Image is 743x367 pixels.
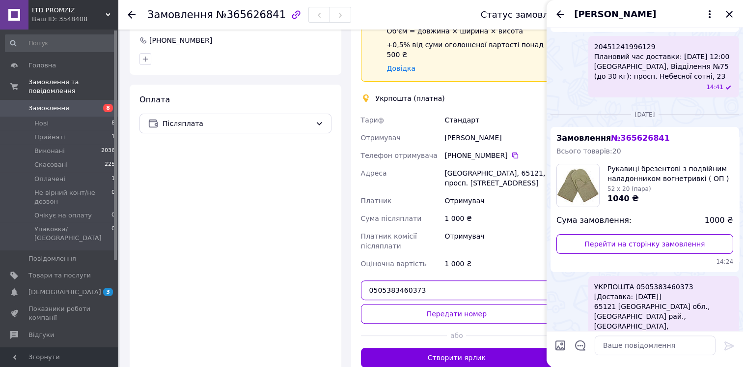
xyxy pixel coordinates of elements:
span: 3 [103,288,113,296]
button: Передати номер [361,304,553,324]
span: 0 [111,188,115,206]
span: УКРПОШТА 0505383460373 [Доставка: [DATE]] 65121 [GEOGRAPHIC_DATA] обл., [GEOGRAPHIC_DATA] рай., [... [594,282,733,331]
button: Назад [554,8,566,20]
div: [PHONE_NUMBER] [444,151,552,160]
span: Отримувач [361,134,401,142]
div: Статус замовлення [481,10,571,20]
div: Отримувач [442,192,554,210]
span: Виконані [34,147,65,155]
span: Товари та послуги [28,271,91,280]
span: 20451241996129 Плановий час доставки: [DATE] 12:00 [GEOGRAPHIC_DATA], Відділення №75 (до 30 кг): ... [594,42,733,81]
span: Оплачені [34,175,65,183]
div: [PERSON_NAME] [442,129,554,147]
span: 1040 ₴ [607,194,639,203]
a: Довідка [387,64,415,72]
span: Телефон отримувача [361,152,438,159]
span: Упаковка/ [GEOGRAPHIC_DATA] [34,225,111,243]
span: Сума післяплати [361,214,422,222]
span: № 365626841 [611,133,669,143]
span: [DEMOGRAPHIC_DATA] [28,288,101,297]
div: Ваш ID: 3548408 [32,15,118,24]
span: LTD PROMZIZ [32,6,106,15]
div: [GEOGRAPHIC_DATA], 65121, просп. [STREET_ADDRESS] [442,164,554,192]
span: Платник [361,197,392,205]
div: 1 000 ₴ [442,255,554,273]
span: Всього товарів: 20 [556,147,621,155]
span: 14:41 05.09.2025 [706,83,723,92]
span: Нові [34,119,49,128]
button: [PERSON_NAME] [574,8,715,21]
span: Рукавиці брезентові з подвійним наладонником вогнетривкі ( ОП ) [607,164,733,183]
span: Платник комісії післяплати [361,232,417,250]
input: Номер експрес-накладної [361,280,553,300]
div: Отримувач [442,227,554,255]
span: 225 [105,160,115,169]
span: Адреса [361,169,387,177]
img: 3859329176_w100_h100_rukavitsy-brezentovye-s.jpg [557,164,599,207]
span: 0 [111,211,115,220]
div: Об'єм = довжина × ширина × висота [387,26,545,36]
input: Пошук [5,34,116,52]
span: Показники роботи компанії [28,305,91,322]
span: 0 [111,225,115,243]
span: Замовлення та повідомлення [28,78,118,95]
span: 1 [111,175,115,183]
span: 8 [103,104,113,112]
div: Стандарт [442,111,554,129]
span: 2036 [101,147,115,155]
button: Відкрити шаблони відповідей [574,339,587,352]
button: Закрити [723,8,735,20]
div: 1 000 ₴ [442,210,554,227]
div: Укрпошта (платна) [373,93,447,103]
span: №365626841 [216,9,286,21]
span: Сума замовлення: [556,215,632,226]
span: 14:24 10.10.2025 [556,258,733,266]
span: Замовлення [147,9,213,21]
span: або [447,331,466,340]
span: Відгуки [28,331,54,339]
span: [PERSON_NAME] [574,8,656,21]
span: Повідомлення [28,254,76,263]
div: Повернутися назад [128,10,136,20]
a: Перейти на сторінку замовлення [556,234,733,254]
span: Головна [28,61,56,70]
div: +0,5% від суми оголошеної вартості понад 500 ₴ [387,40,545,60]
span: Скасовані [34,160,68,169]
span: Замовлення [28,104,69,113]
span: Очікує на оплату [34,211,92,220]
span: Тариф [361,116,384,124]
div: [PHONE_NUMBER] [148,35,213,45]
span: 8 [111,119,115,128]
span: Оціночна вартість [361,260,427,268]
span: Післяплата [163,118,311,129]
div: 10.10.2025 [550,109,739,119]
span: 1000 ₴ [705,215,733,226]
span: Замовлення [556,133,670,143]
span: Не вірний конт/не дозвон [34,188,111,206]
span: 52 x 20 (пара) [607,185,651,192]
span: [DATE] [631,111,659,119]
span: Прийняті [34,133,65,142]
span: Оплата [139,95,170,104]
span: 1 [111,133,115,142]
